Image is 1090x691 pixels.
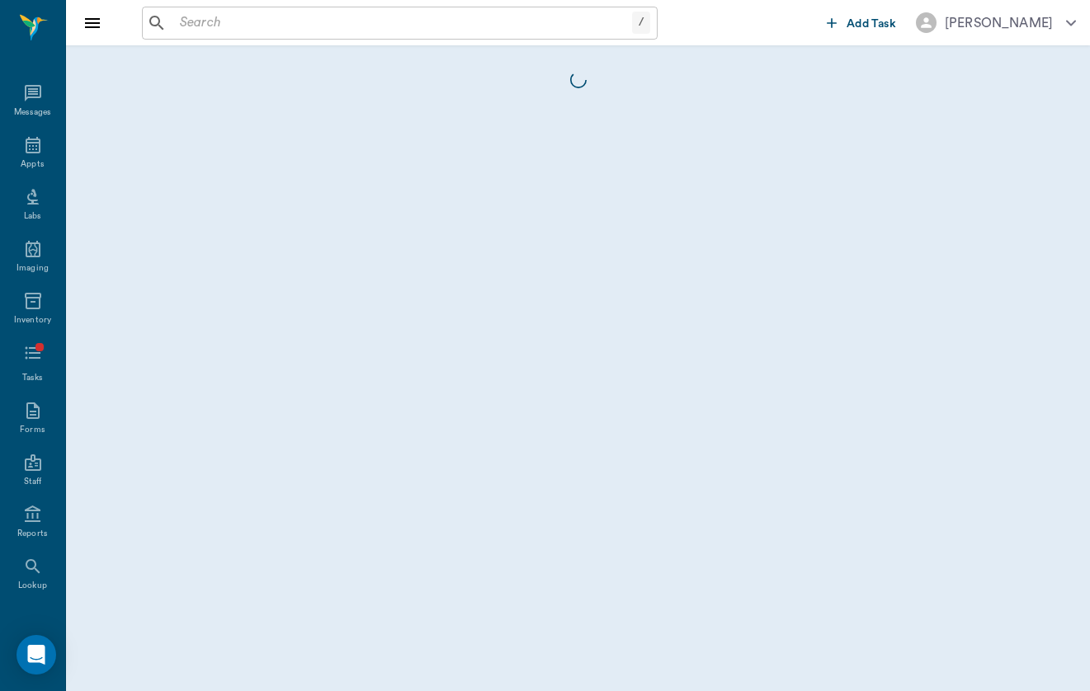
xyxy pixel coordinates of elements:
button: [PERSON_NAME] [903,7,1089,38]
div: [PERSON_NAME] [945,13,1053,33]
div: Open Intercom Messenger [17,635,56,675]
input: Search [173,12,632,35]
div: / [632,12,650,34]
button: Add Task [820,7,903,38]
div: Messages [14,106,52,119]
button: Close drawer [76,7,109,40]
